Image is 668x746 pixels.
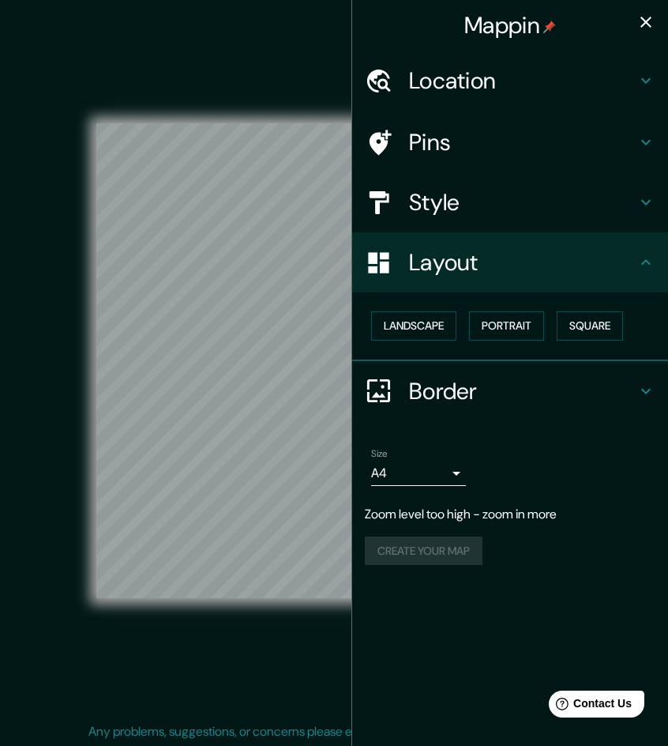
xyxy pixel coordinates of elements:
h4: Layout [409,248,636,277]
p: Any problems, suggestions, or concerns please email . [88,722,574,741]
button: Square [557,311,623,341]
div: Layout [352,232,668,292]
div: A4 [371,461,466,486]
h4: Pins [409,128,636,156]
div: Border [352,361,668,421]
label: Size [371,446,388,460]
h4: Style [409,188,636,217]
h4: Location [409,66,636,95]
h4: Mappin [464,11,556,40]
div: Location [352,51,668,111]
button: Landscape [371,311,456,341]
button: Portrait [469,311,544,341]
img: pin-icon.png [543,21,556,33]
iframe: Help widget launcher [527,684,651,729]
p: Zoom level too high - zoom in more [365,505,655,524]
div: Pins [352,112,668,172]
canvas: Map [96,123,571,598]
div: Style [352,172,668,232]
h4: Border [409,377,636,405]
